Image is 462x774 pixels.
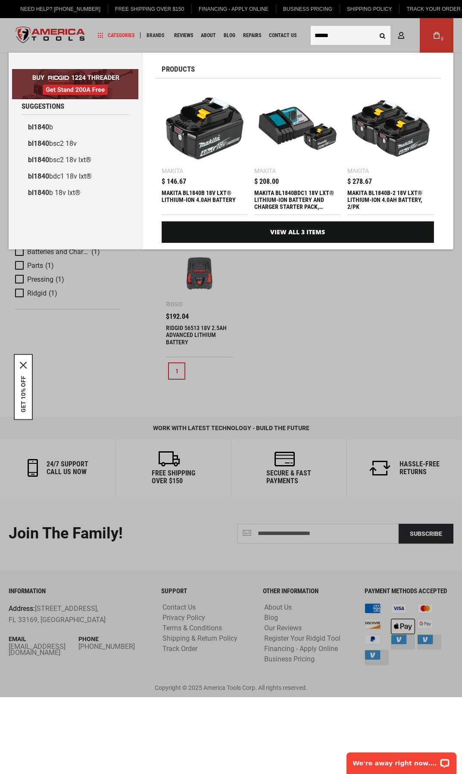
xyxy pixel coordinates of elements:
b: bl1840 [28,123,49,131]
div: MAKITA BL1840B-2 18V LXT® LITHIUM-ION 4.0AH BATTERY, 2/PK [347,189,434,210]
span: $ 278.67 [347,178,372,185]
div: Makita [162,168,183,174]
button: Close [20,362,27,369]
b: bl1840 [28,189,49,197]
a: Categories [94,30,138,41]
a: View All 3 Items [162,221,434,243]
span: $ 146.67 [162,178,186,185]
a: bl1840bdc1 18v lxt® [22,168,129,185]
span: Products [162,66,195,73]
b: bl1840 [28,172,49,180]
span: Brands [147,33,164,38]
span: $ 208.00 [254,178,279,185]
button: GET 10% OFF [20,376,27,412]
img: MAKITA BL1840B-2 18V LXT® LITHIUM-ION 4.0AH BATTERY, 2/PK [352,89,430,167]
span: Suggestions [22,103,64,110]
div: MAKITA BL1840B 18V LXT® LITHIUM-ION 4.0AH BATTERY [162,189,248,210]
a: MAKITA BL1840BDC1 18V LXT® LITHIUM-ION BATTERY AND CHARGER STARTER PACK, BL1840B, DC18RC (4.0AH) ... [254,85,341,214]
a: BOGO: Buy RIDGID® 1224 Threader, Get Stand 200A Free! [12,69,138,76]
a: bl1840b 18v lxt® [22,185,129,201]
b: bl1840 [28,139,49,148]
img: BOGO: Buy RIDGID® 1224 Threader, Get Stand 200A Free! [12,69,138,99]
span: Categories [98,32,134,38]
b: bl1840 [28,156,49,164]
iframe: LiveChat chat widget [341,747,462,774]
img: MAKITA BL1840BDC1 18V LXT® LITHIUM-ION BATTERY AND CHARGER STARTER PACK, BL1840B, DC18RC (4.0AH) [259,89,337,167]
button: Search [374,27,390,44]
a: MAKITA BL1840B-2 18V LXT® LITHIUM-ION 4.0AH BATTERY, 2/PK Makita $ 278.67 MAKITA BL1840B-2 18V LX... [347,85,434,214]
a: MAKITA BL1840B 18V LXT® LITHIUM-ION 4.0AH BATTERY Makita $ 146.67 MAKITA BL1840B 18V LXT® LITHIUM... [162,85,248,214]
img: MAKITA BL1840B 18V LXT® LITHIUM-ION 4.0AH BATTERY [166,89,244,167]
svg: close icon [20,362,27,369]
a: bl1840bsc2 18v [22,135,129,152]
div: MAKITA BL1840BDC1 18V LXT® LITHIUM-ION BATTERY AND CHARGER STARTER PACK, BL1840B, DC18RC (4.0AH) [254,189,341,210]
a: Brands [143,30,168,41]
div: Makita [254,168,276,174]
a: bl1840bsc2 18v lxt® [22,152,129,168]
a: bl1840b [22,119,129,135]
div: Makita [347,168,369,174]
